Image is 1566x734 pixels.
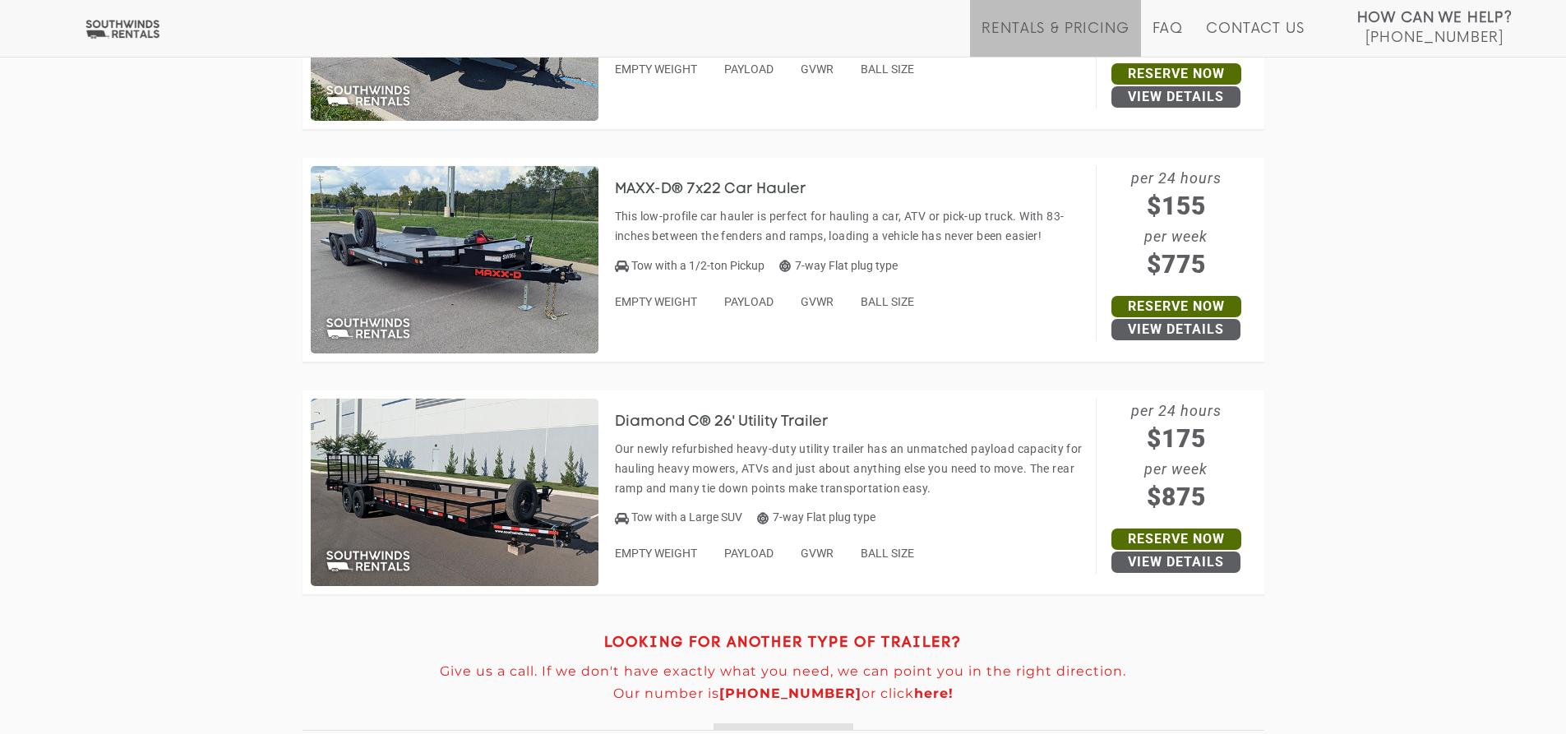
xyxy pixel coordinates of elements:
[615,62,697,76] span: EMPTY WEIGHT
[311,399,598,586] img: SW066 - Diamond C 26' Utility Trailer
[719,686,862,701] a: [PHONE_NUMBER]
[1097,246,1256,283] span: $775
[615,295,697,308] span: EMPTY WEIGHT
[724,62,774,76] span: PAYLOAD
[311,166,598,353] img: SW065 - MAXX-D 7x22 Car Hauler
[1357,8,1513,44] a: How Can We Help? [PHONE_NUMBER]
[615,547,697,560] span: EMPTY WEIGHT
[914,686,954,701] a: here!
[1097,478,1256,515] span: $875
[779,259,898,272] span: 7-way Flat plug type
[1111,296,1241,317] a: Reserve Now
[724,295,774,308] span: PAYLOAD
[982,21,1129,57] a: Rentals & Pricing
[631,259,765,272] span: Tow with a 1/2-ton Pickup
[757,510,875,524] span: 7-way Flat plug type
[1111,319,1240,340] a: View Details
[615,414,853,427] a: Diamond C® 26' Utility Trailer
[631,510,742,524] span: Tow with a Large SUV
[303,686,1264,701] p: Our number is or click
[1111,63,1241,85] a: Reserve Now
[1097,166,1256,283] span: per 24 hours per week
[1111,86,1240,108] a: View Details
[861,295,914,308] span: BALL SIZE
[801,295,834,308] span: GVWR
[1111,529,1241,550] a: Reserve Now
[615,439,1088,498] p: Our newly refurbished heavy-duty utility trailer has an unmatched payload capacity for hauling he...
[615,414,853,431] h3: Diamond C® 26' Utility Trailer
[303,664,1264,679] p: Give us a call. If we don't have exactly what you need, we can point you in the right direction.
[1097,420,1256,457] span: $175
[801,547,834,560] span: GVWR
[1153,21,1184,57] a: FAQ
[861,62,914,76] span: BALL SIZE
[1097,187,1256,224] span: $155
[1206,21,1304,57] a: Contact Us
[615,182,831,195] a: MAXX-D® 7x22 Car Hauler
[1097,399,1256,515] span: per 24 hours per week
[801,62,834,76] span: GVWR
[861,547,914,560] span: BALL SIZE
[615,182,831,198] h3: MAXX-D® 7x22 Car Hauler
[604,636,962,650] strong: LOOKING FOR ANOTHER TYPE OF TRAILER?
[615,206,1088,246] p: This low-profile car hauler is perfect for hauling a car, ATV or pick-up truck. With 83-inches be...
[1357,10,1513,26] strong: How Can We Help?
[82,19,163,39] img: Southwinds Rentals Logo
[1111,552,1240,573] a: View Details
[724,547,774,560] span: PAYLOAD
[1365,30,1504,46] span: [PHONE_NUMBER]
